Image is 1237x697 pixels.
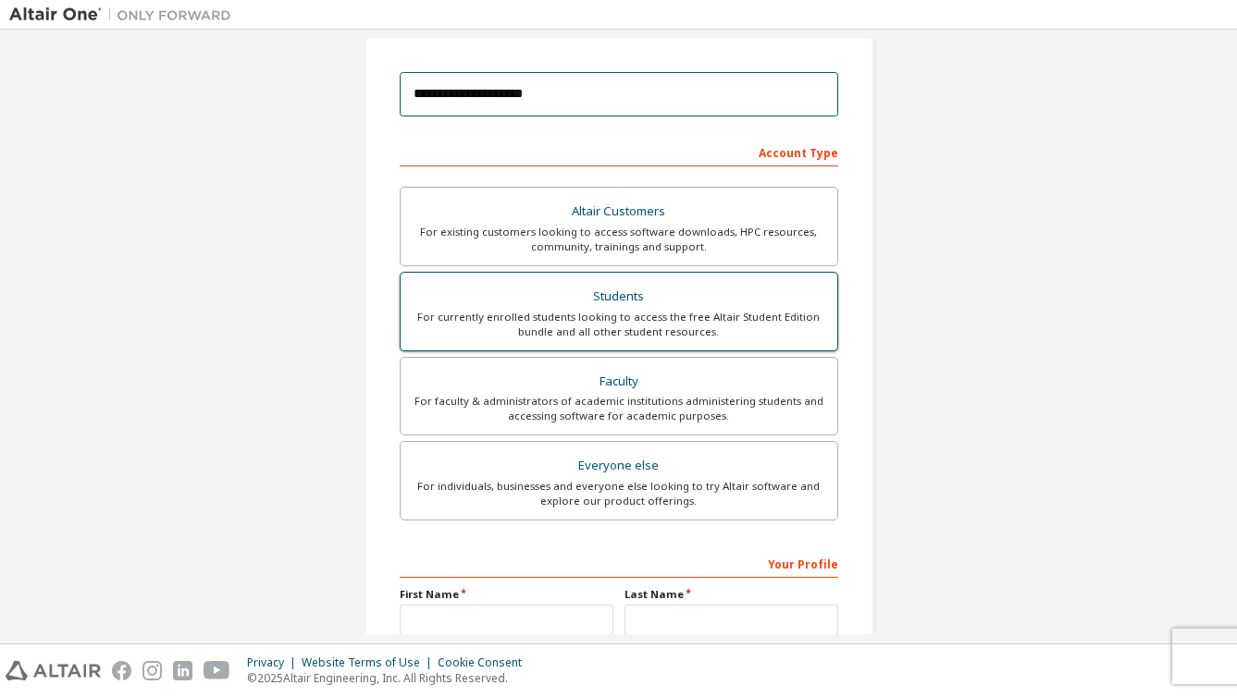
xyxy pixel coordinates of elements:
div: Cookie Consent [438,655,533,670]
div: For currently enrolled students looking to access the free Altair Student Edition bundle and all ... [412,310,826,339]
div: Your Profile [400,548,838,578]
img: altair_logo.svg [6,661,101,680]
label: Last Name [625,587,838,602]
img: instagram.svg [142,661,162,680]
div: Students [412,284,826,310]
div: Website Terms of Use [302,655,438,670]
img: youtube.svg [204,661,230,680]
div: Privacy [247,655,302,670]
img: facebook.svg [112,661,131,680]
img: linkedin.svg [173,661,192,680]
div: Account Type [400,137,838,166]
img: Altair One [9,6,241,24]
div: Everyone else [412,453,826,479]
div: For faculty & administrators of academic institutions administering students and accessing softwa... [412,394,826,423]
div: Altair Customers [412,199,826,225]
label: First Name [400,587,613,602]
div: For existing customers looking to access software downloads, HPC resources, community, trainings ... [412,225,826,254]
div: For individuals, businesses and everyone else looking to try Altair software and explore our prod... [412,479,826,508]
div: Faculty [412,369,826,395]
p: © 2025 Altair Engineering, Inc. All Rights Reserved. [247,670,533,686]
